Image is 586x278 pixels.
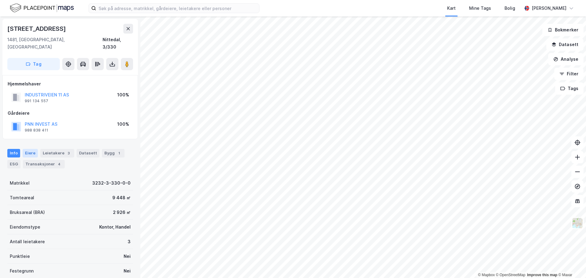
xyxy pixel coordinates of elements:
[102,149,125,157] div: Bygg
[40,149,74,157] div: Leietakere
[10,209,45,216] div: Bruksareal (BRA)
[572,217,583,229] img: Z
[124,253,131,260] div: Nei
[469,5,491,12] div: Mine Tags
[7,149,20,157] div: Info
[8,110,133,117] div: Gårdeiere
[66,150,72,156] div: 3
[554,68,584,80] button: Filter
[10,267,34,275] div: Festegrunn
[10,3,74,13] img: logo.f888ab2527a4732fd821a326f86c7f29.svg
[555,249,586,278] div: Kontrollprogram for chat
[25,128,48,133] div: 988 838 411
[555,249,586,278] iframe: Chat Widget
[496,273,526,277] a: OpenStreetMap
[56,161,62,167] div: 4
[7,36,103,51] div: 1481, [GEOGRAPHIC_DATA], [GEOGRAPHIC_DATA]
[23,149,38,157] div: Eiere
[113,209,131,216] div: 2 926 ㎡
[112,194,131,201] div: 9 448 ㎡
[7,24,67,34] div: [STREET_ADDRESS]
[7,160,20,168] div: ESG
[505,5,515,12] div: Bolig
[10,194,34,201] div: Tomteareal
[128,238,131,245] div: 3
[8,80,133,88] div: Hjemmelshaver
[116,150,122,156] div: 1
[92,179,131,187] div: 3232-3-330-0-0
[7,58,60,70] button: Tag
[555,82,584,95] button: Tags
[99,223,131,231] div: Kontor, Handel
[103,36,133,51] div: Nittedal, 3/330
[546,38,584,51] button: Datasett
[527,273,557,277] a: Improve this map
[77,149,99,157] div: Datasett
[542,24,584,36] button: Bokmerker
[447,5,456,12] div: Kart
[23,160,65,168] div: Transaksjoner
[96,4,259,13] input: Søk på adresse, matrikkel, gårdeiere, leietakere eller personer
[10,223,40,231] div: Eiendomstype
[10,253,30,260] div: Punktleie
[124,267,131,275] div: Nei
[532,5,566,12] div: [PERSON_NAME]
[117,121,129,128] div: 100%
[25,99,48,103] div: 991 134 557
[117,91,129,99] div: 100%
[10,238,45,245] div: Antall leietakere
[10,179,30,187] div: Matrikkel
[478,273,495,277] a: Mapbox
[548,53,584,65] button: Analyse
